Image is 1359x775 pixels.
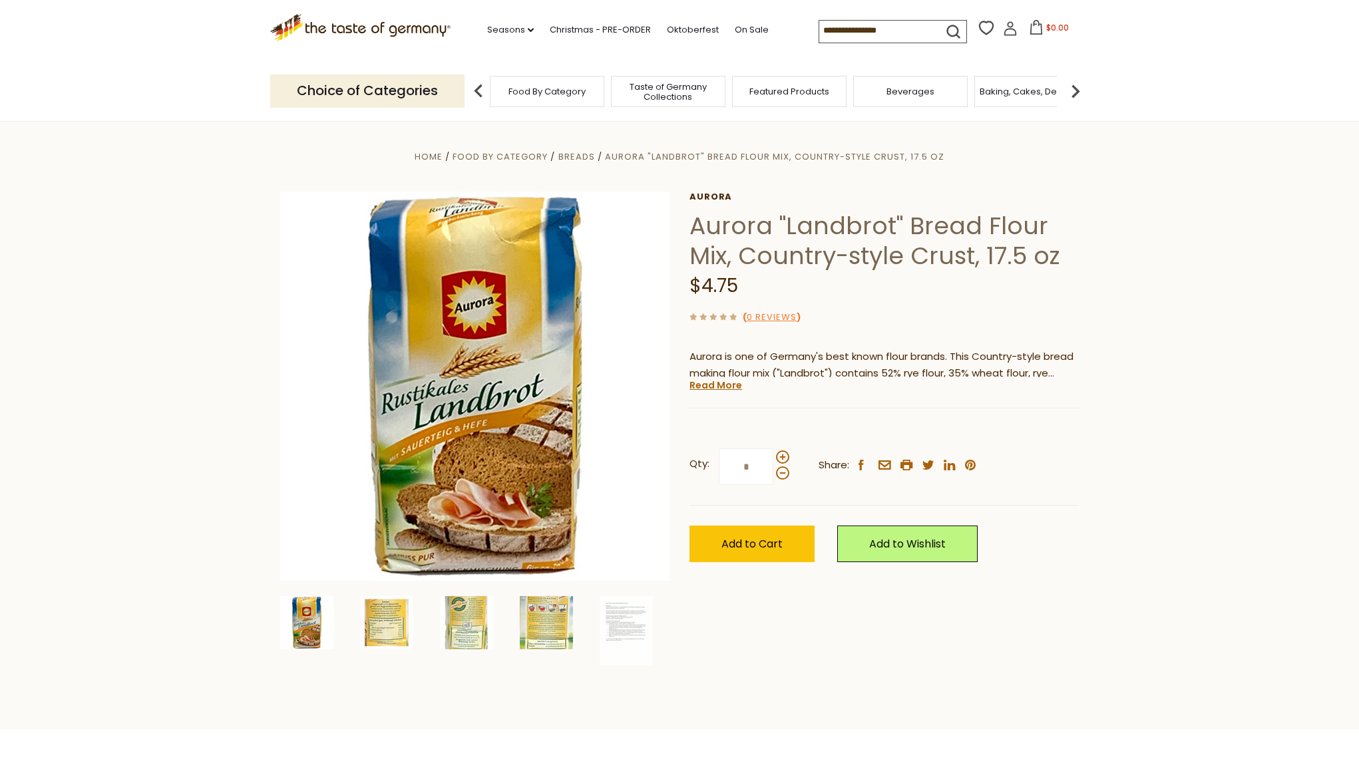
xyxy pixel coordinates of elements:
[270,75,465,107] p: Choice of Categories
[615,82,721,102] a: Taste of Germany Collections
[689,349,1079,382] p: Aurora is one of Germany's best known flour brands. This Country-style bread making flour mix ("L...
[415,150,443,163] a: Home
[719,448,773,485] input: Qty:
[280,192,670,581] img: Aurora "Landbrot" Bread Flour Mix, Country-style Crust, 17.5 oz
[558,150,595,163] a: Breads
[689,192,1079,202] a: Aurora
[487,23,534,37] a: Seasons
[689,456,709,472] strong: Qty:
[735,23,769,37] a: On Sale
[440,596,493,649] img: Aurora "Landbrot" Bread Flour Mix, Country-style Crust, 17.5 oz
[550,23,651,37] a: Christmas - PRE-ORDER
[280,596,333,649] img: Aurora "Landbrot" Bread Flour Mix, Country-style Crust, 17.5 oz
[600,596,653,665] img: Aurora "Landbrot" Bread Flour Mix, Country-style Crust, 17.5 oz
[1020,20,1077,40] button: $0.00
[747,311,797,325] a: 0 Reviews
[508,86,586,96] a: Food By Category
[689,379,742,392] a: Read More
[689,211,1079,271] h1: Aurora "Landbrot" Bread Flour Mix, Country-style Crust, 17.5 oz
[605,150,944,163] a: Aurora "Landbrot" Bread Flour Mix, Country-style Crust, 17.5 oz
[520,596,573,649] img: Aurora "Landbrot" Bread Flour Mix, Country-style Crust, 17.5 oz
[886,86,934,96] a: Beverages
[749,86,829,96] a: Featured Products
[465,78,492,104] img: previous arrow
[743,311,801,323] span: ( )
[360,596,413,649] img: Aurora "Landbrot" Bread Flour Mix, Country-style Crust, 17.5 oz
[819,457,849,474] span: Share:
[837,526,978,562] a: Add to Wishlist
[453,150,548,163] a: Food By Category
[980,86,1083,96] a: Baking, Cakes, Desserts
[689,526,815,562] button: Add to Cart
[689,273,738,299] span: $4.75
[721,536,783,551] span: Add to Cart
[667,23,719,37] a: Oktoberfest
[1062,78,1089,104] img: next arrow
[1046,22,1069,33] span: $0.00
